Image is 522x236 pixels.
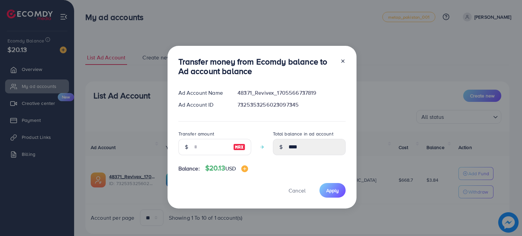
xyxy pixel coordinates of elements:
[178,57,335,76] h3: Transfer money from Ecomdy balance to Ad account balance
[232,89,351,97] div: 48371_Revivex_1705566737819
[273,130,333,137] label: Total balance in ad account
[289,187,306,194] span: Cancel
[233,143,245,151] img: image
[326,187,339,194] span: Apply
[232,101,351,109] div: 7325353256023097345
[225,165,236,172] span: USD
[178,165,200,173] span: Balance:
[173,89,232,97] div: Ad Account Name
[178,130,214,137] label: Transfer amount
[319,183,346,198] button: Apply
[205,164,248,173] h4: $20.13
[280,183,314,198] button: Cancel
[241,165,248,172] img: image
[173,101,232,109] div: Ad Account ID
